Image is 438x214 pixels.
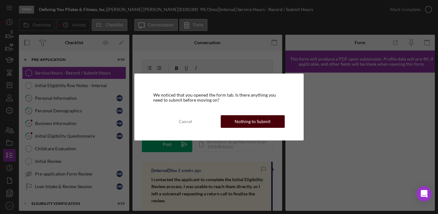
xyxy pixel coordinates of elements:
[179,115,192,128] div: Cancel
[153,115,217,128] button: Cancel
[153,92,285,103] div: We noticed that you opened the form tab. Is there anything you need to submit before moving on?
[235,115,271,128] div: Nothing to Submit
[221,115,285,128] button: Nothing to Submit
[417,186,432,201] div: Open Intercom Messenger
